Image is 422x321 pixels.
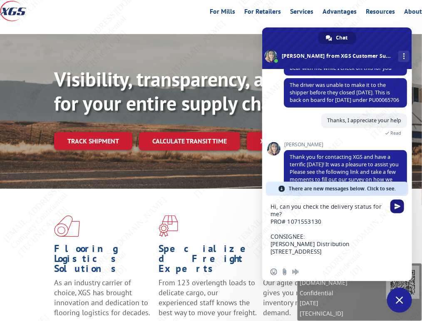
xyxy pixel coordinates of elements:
span: [DATE] [300,298,386,308]
span: Send [390,200,404,213]
span: There are new messages below. Click to see. [289,182,396,196]
textarea: Compose your message... [271,203,385,263]
span: Read [390,130,401,136]
span: Confidential [300,288,386,298]
a: Track shipment [54,132,132,150]
div: Close chat [387,288,412,313]
a: Calculate transit time [139,132,240,150]
a: Resources [366,8,395,17]
div: Chat [318,32,356,44]
span: Audio message [292,269,299,275]
span: Send a file [281,269,288,275]
span: Thanks, I appreciate your help [327,117,401,124]
b: Visibility, transparency, and control for your entire supply chain. [54,66,351,116]
h1: Specialized Freight Experts [159,244,257,278]
img: xgs-icon-total-supply-chain-intelligence-red [54,215,80,237]
span: Our agile distribution network gives you nationwide inventory management on demand. [263,278,361,317]
span: As an industry carrier of choice, XGS has brought innovation and dedication to flooring logistics... [54,278,150,317]
img: xgs-icon-focused-on-flooring-red [159,215,178,237]
span: The driver was unable to make it to the shipper before they closed [DATE]. This is back on board ... [290,81,399,104]
a: Advantages [323,8,357,17]
span: Insert an emoji [271,269,277,275]
a: XGS ASSISTANT [247,132,318,150]
a: About [404,8,422,17]
span: Chat [336,32,348,44]
span: [TECHNICAL_ID] [300,309,386,319]
span: Thank you for contacting XGS and have a terrific [DATE]! It was a pleasure to assist you Please s... [290,153,399,190]
div: More channels [398,51,410,62]
a: Services [290,8,313,17]
a: For Mills [210,8,235,17]
span: [PERSON_NAME] [284,142,407,148]
h1: Flooring Logistics Solutions [54,244,152,278]
a: For Retailers [244,8,281,17]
